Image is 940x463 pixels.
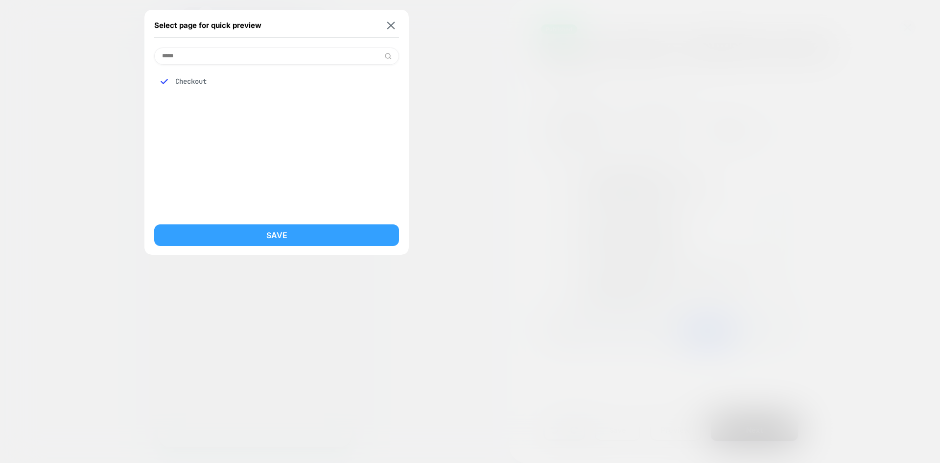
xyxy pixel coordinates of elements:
[384,52,392,60] img: edit
[161,78,168,85] img: blue checkmark
[154,72,399,91] div: Checkout
[154,224,399,246] button: Save
[387,22,395,29] img: close
[154,21,261,30] span: Select page for quick preview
